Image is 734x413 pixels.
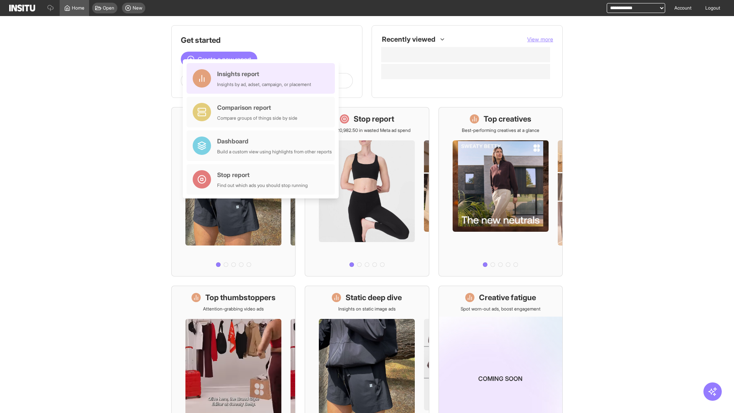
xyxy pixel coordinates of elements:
span: View more [527,36,553,42]
p: Insights on static image ads [338,306,396,312]
span: Home [72,5,84,11]
p: Save £20,982.50 in wasted Meta ad spend [323,127,411,133]
img: Logo [9,5,35,11]
span: Open [103,5,114,11]
div: Build a custom view using highlights from other reports [217,149,332,155]
h1: Get started [181,35,353,46]
button: Create a new report [181,52,257,67]
button: View more [527,36,553,43]
a: Top creativesBest-performing creatives at a glance [438,107,563,276]
div: Find out which ads you should stop running [217,182,308,189]
span: Create a new report [198,55,251,64]
div: Comparison report [217,103,297,112]
h1: Top thumbstoppers [205,292,276,303]
div: Insights report [217,69,311,78]
div: Dashboard [217,137,332,146]
h1: Stop report [354,114,394,124]
div: Stop report [217,170,308,179]
p: Attention-grabbing video ads [203,306,264,312]
h1: Static deep dive [346,292,402,303]
h1: Top creatives [484,114,531,124]
div: Insights by ad, adset, campaign, or placement [217,81,311,88]
span: New [133,5,142,11]
a: Stop reportSave £20,982.50 in wasted Meta ad spend [305,107,429,276]
a: What's live nowSee all active ads instantly [171,107,296,276]
p: Best-performing creatives at a glance [462,127,539,133]
div: Compare groups of things side by side [217,115,297,121]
